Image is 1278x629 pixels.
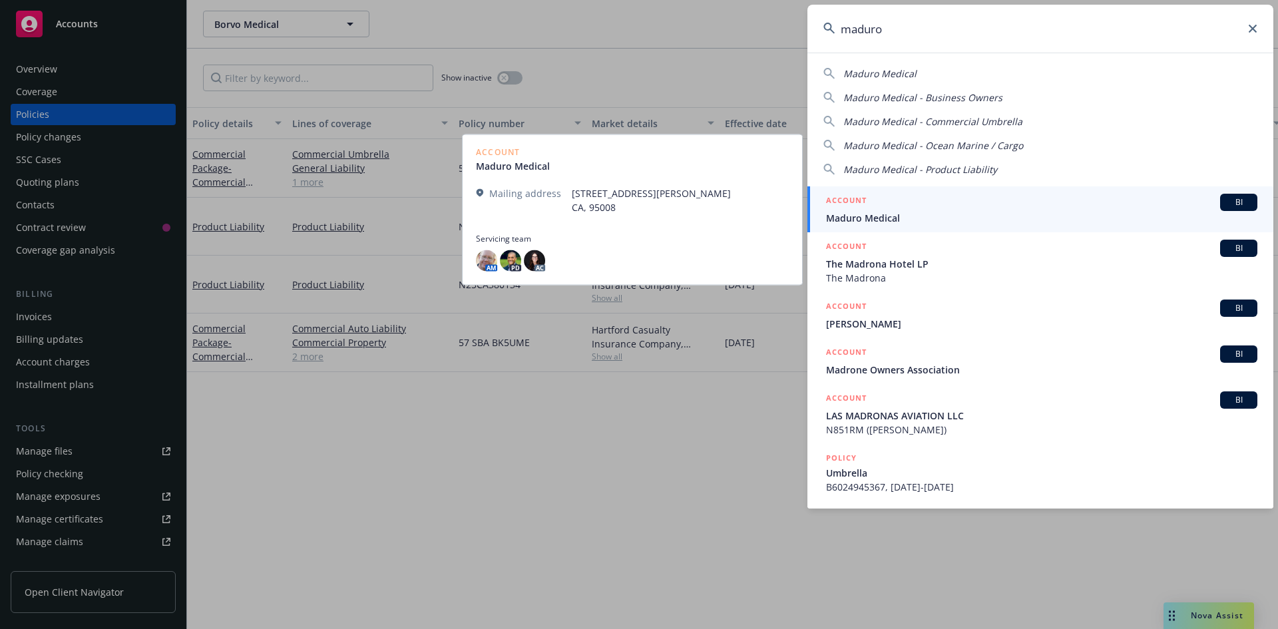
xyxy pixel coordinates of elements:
h5: ACCOUNT [826,194,867,210]
span: Maduro Medical [826,211,1257,225]
span: N851RM ([PERSON_NAME]) [826,423,1257,437]
span: Maduro Medical - Business Owners [843,91,1002,104]
span: Maduro Medical - Ocean Marine / Cargo [843,139,1023,152]
span: The Madrona Hotel LP [826,257,1257,271]
h5: ACCOUNT [826,391,867,407]
span: BI [1225,242,1252,254]
span: LAS MADRONAS AVIATION LLC [826,409,1257,423]
span: Maduro Medical - Product Liability [843,163,997,176]
span: BI [1225,394,1252,406]
span: BI [1225,196,1252,208]
span: Madrone Owners Association [826,363,1257,377]
span: B6024945367, [DATE]-[DATE] [826,480,1257,494]
span: BI [1225,302,1252,314]
h5: ACCOUNT [826,240,867,256]
h5: POLICY [826,451,857,465]
a: ACCOUNTBI[PERSON_NAME] [807,292,1273,338]
input: Search... [807,5,1273,53]
a: ACCOUNTBIThe Madrona Hotel LPThe Madrona [807,232,1273,292]
span: The Madrona [826,271,1257,285]
a: ACCOUNTBIMaduro Medical [807,186,1273,232]
h5: ACCOUNT [826,300,867,315]
a: ACCOUNTBIMadrone Owners Association [807,338,1273,384]
span: Maduro Medical - Commercial Umbrella [843,115,1022,128]
h5: ACCOUNT [826,345,867,361]
span: Umbrella [826,466,1257,480]
a: ACCOUNTBILAS MADRONAS AVIATION LLCN851RM ([PERSON_NAME]) [807,384,1273,444]
span: BI [1225,348,1252,360]
span: [PERSON_NAME] [826,317,1257,331]
a: POLICYUmbrellaB6024945367, [DATE]-[DATE] [807,444,1273,501]
span: Maduro Medical [843,67,917,80]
